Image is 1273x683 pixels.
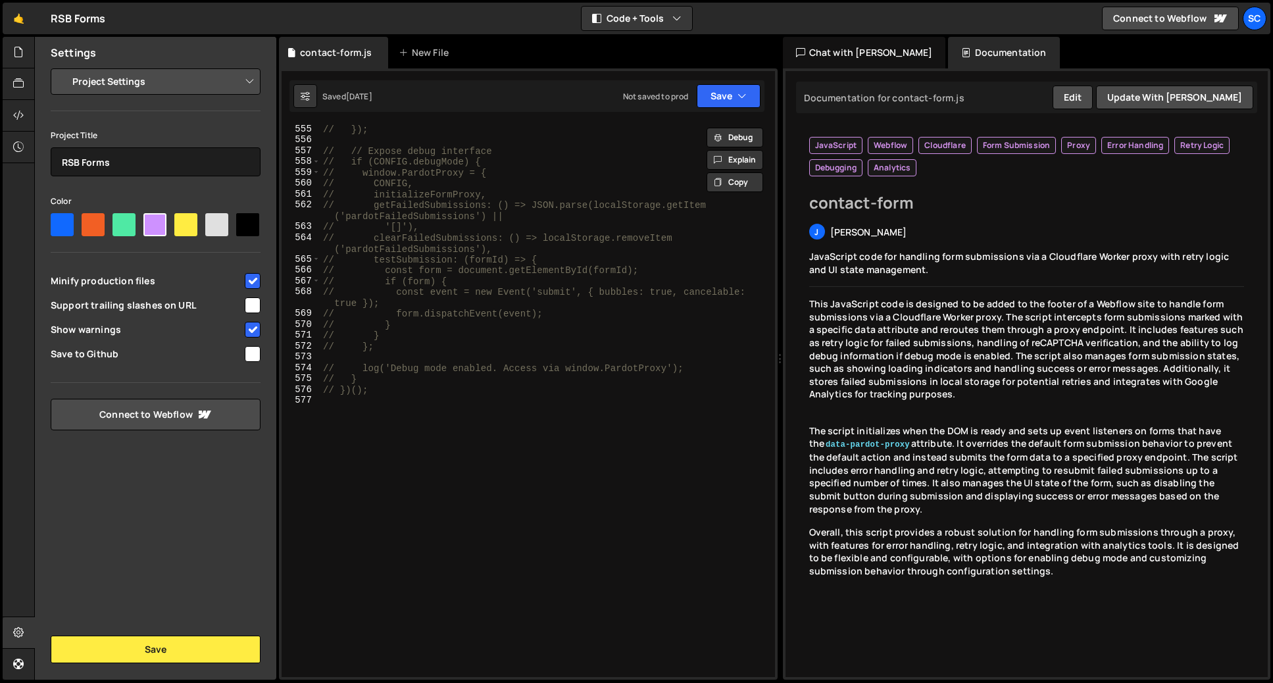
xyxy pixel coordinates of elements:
[51,45,96,60] h2: Settings
[282,167,320,178] div: 559
[282,221,320,232] div: 563
[282,189,320,200] div: 561
[830,226,907,238] span: [PERSON_NAME]
[51,399,261,430] a: Connect to Webflow
[707,150,763,170] button: Explain
[824,440,911,450] code: data-pardot-proxy
[809,526,1245,577] p: Overall, this script provides a robust solution for handling form submissions through a proxy, wi...
[948,37,1059,68] div: Documentation
[51,147,261,176] input: Project name
[282,124,320,135] div: 555
[874,140,907,151] span: Webflow
[1053,86,1093,109] button: Edit
[1096,86,1253,109] button: Update with [PERSON_NAME]
[51,274,243,288] span: Minify production files
[3,3,35,34] a: 🤙
[282,145,320,157] div: 557
[51,636,261,663] button: Save
[51,195,72,208] label: Color
[815,163,857,173] span: Debugging
[1067,140,1090,151] span: Proxy
[1107,140,1163,151] span: Error Handling
[582,7,692,30] button: Code + Tools
[815,140,857,151] span: JavaScript
[874,163,911,173] span: Analytics
[814,226,818,238] span: J
[282,178,320,189] div: 560
[282,286,320,308] div: 568
[282,384,320,395] div: 576
[300,46,372,59] div: contact-form.js
[282,319,320,330] div: 570
[1180,140,1224,151] span: Retry Logic
[809,192,1245,213] h2: contact-form
[623,91,689,102] div: Not saved to prod
[346,91,372,102] div: [DATE]
[809,424,1245,516] p: The script initializes when the DOM is ready and sets up event listeners on forms that have the a...
[282,373,320,384] div: 575
[51,129,97,142] label: Project Title
[809,250,1230,276] span: JavaScript code for handling form submissions via a Cloudflare Worker proxy with retry logic and ...
[282,265,320,276] div: 566
[51,11,105,26] div: RSB Forms
[707,128,763,147] button: Debug
[282,308,320,319] div: 569
[282,134,320,145] div: 556
[1243,7,1266,30] a: Sc
[697,84,761,108] button: Save
[282,254,320,265] div: 565
[282,276,320,287] div: 567
[282,341,320,352] div: 572
[282,351,320,363] div: 573
[282,330,320,341] div: 571
[399,46,454,59] div: New File
[282,156,320,167] div: 558
[924,140,966,151] span: Cloudflare
[51,347,243,361] span: Save to Github
[809,297,1245,401] p: This JavaScript code is designed to be added to the footer of a Webflow site to handle form submi...
[51,323,243,336] span: Show warnings
[282,232,320,254] div: 564
[707,172,763,192] button: Copy
[282,395,320,406] div: 577
[783,37,946,68] div: Chat with [PERSON_NAME]
[322,91,372,102] div: Saved
[983,140,1050,151] span: Form Submission
[800,91,964,104] div: Documentation for contact-form.js
[282,199,320,221] div: 562
[1102,7,1239,30] a: Connect to Webflow
[282,363,320,374] div: 574
[51,299,243,312] span: Support trailing slashes on URL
